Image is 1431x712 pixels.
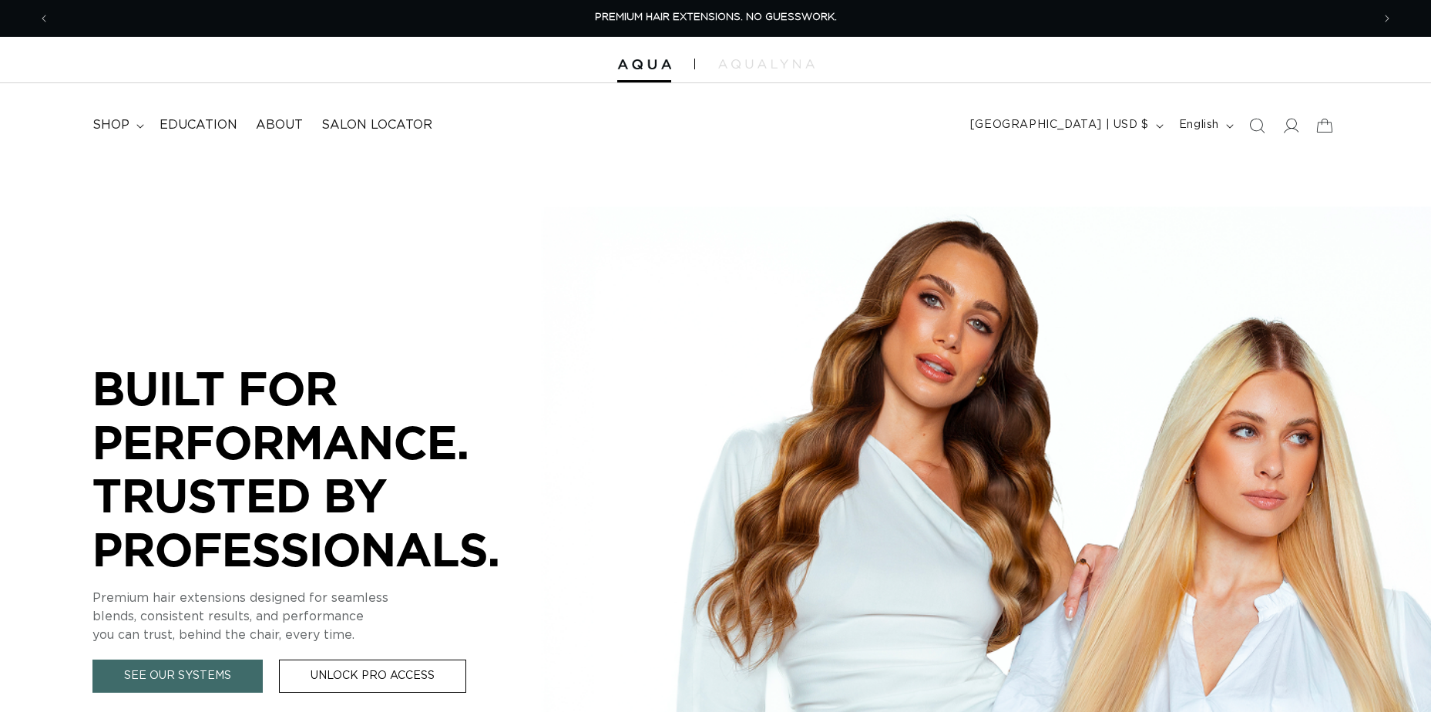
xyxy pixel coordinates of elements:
[1370,4,1404,33] button: Next announcement
[27,4,61,33] button: Previous announcement
[312,108,442,143] a: Salon Locator
[970,117,1149,133] span: [GEOGRAPHIC_DATA] | USD $
[160,117,237,133] span: Education
[83,108,150,143] summary: shop
[1179,117,1219,133] span: English
[150,108,247,143] a: Education
[1240,109,1274,143] summary: Search
[617,59,671,70] img: Aqua Hair Extensions
[247,108,312,143] a: About
[92,660,263,693] a: See Our Systems
[92,117,129,133] span: shop
[718,59,815,69] img: aqualyna.com
[595,12,837,22] span: PREMIUM HAIR EXTENSIONS. NO GUESSWORK.
[92,361,555,576] p: BUILT FOR PERFORMANCE. TRUSTED BY PROFESSIONALS.
[256,117,303,133] span: About
[961,111,1170,140] button: [GEOGRAPHIC_DATA] | USD $
[321,117,432,133] span: Salon Locator
[279,660,466,693] a: Unlock Pro Access
[1170,111,1240,140] button: English
[92,589,555,644] p: Premium hair extensions designed for seamless blends, consistent results, and performance you can...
